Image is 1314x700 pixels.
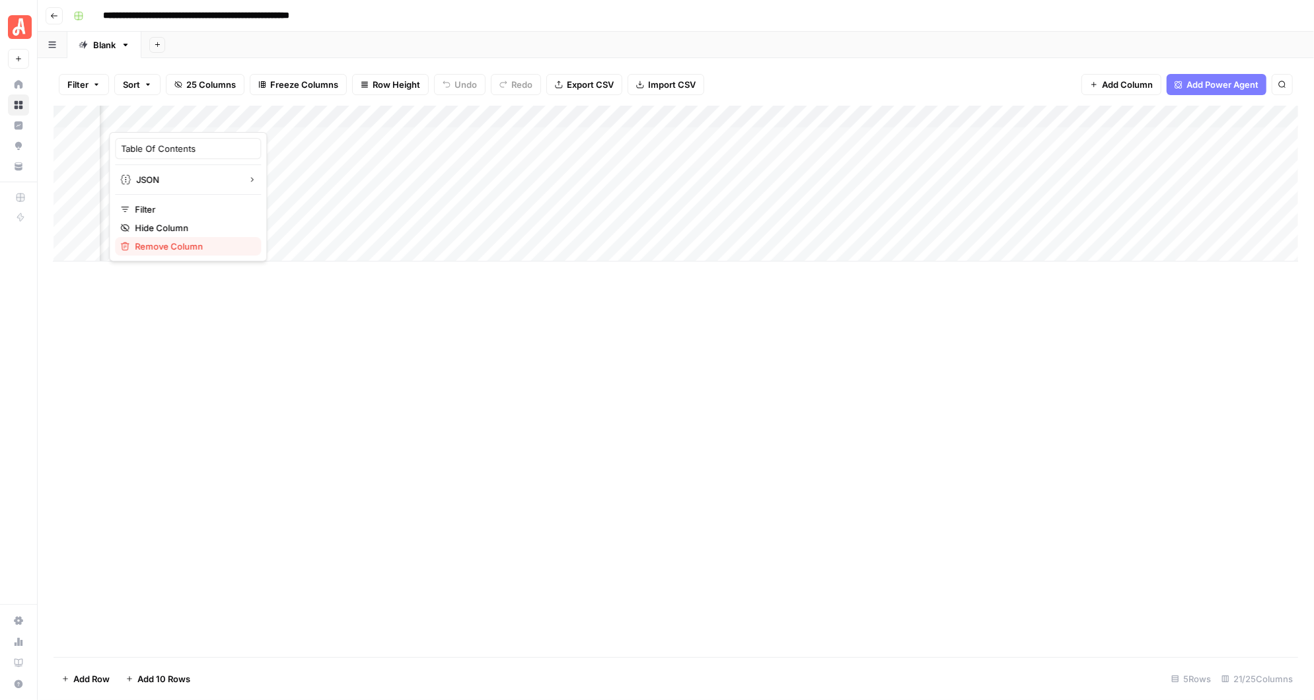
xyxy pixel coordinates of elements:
[118,668,198,689] button: Add 10 Rows
[648,78,696,91] span: Import CSV
[250,74,347,95] button: Freeze Columns
[270,78,338,91] span: Freeze Columns
[434,74,486,95] button: Undo
[1166,668,1216,689] div: 5 Rows
[135,240,250,253] span: Remove Column
[59,74,109,95] button: Filter
[8,156,29,177] a: Your Data
[1186,78,1259,91] span: Add Power Agent
[186,78,236,91] span: 25 Columns
[628,74,704,95] button: Import CSV
[1216,668,1298,689] div: 21/25 Columns
[123,78,140,91] span: Sort
[1167,74,1266,95] button: Add Power Agent
[8,135,29,157] a: Opportunities
[8,74,29,95] a: Home
[8,610,29,631] a: Settings
[8,94,29,116] a: Browse
[54,668,118,689] button: Add Row
[114,74,161,95] button: Sort
[93,38,116,52] div: Blank
[136,173,237,186] span: JSON
[455,78,477,91] span: Undo
[352,74,429,95] button: Row Height
[137,672,190,685] span: Add 10 Rows
[8,674,29,695] button: Help + Support
[1081,74,1161,95] button: Add Column
[567,78,614,91] span: Export CSV
[8,15,32,39] img: Angi Logo
[8,115,29,136] a: Insights
[511,78,532,91] span: Redo
[8,631,29,652] a: Usage
[8,11,29,44] button: Workspace: Angi
[166,74,244,95] button: 25 Columns
[373,78,420,91] span: Row Height
[67,32,141,58] a: Blank
[491,74,541,95] button: Redo
[73,672,110,685] span: Add Row
[67,78,89,91] span: Filter
[135,221,250,234] span: Hide Column
[546,74,622,95] button: Export CSV
[1102,78,1153,91] span: Add Column
[135,203,250,216] span: Filter
[8,652,29,674] a: Learning Hub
